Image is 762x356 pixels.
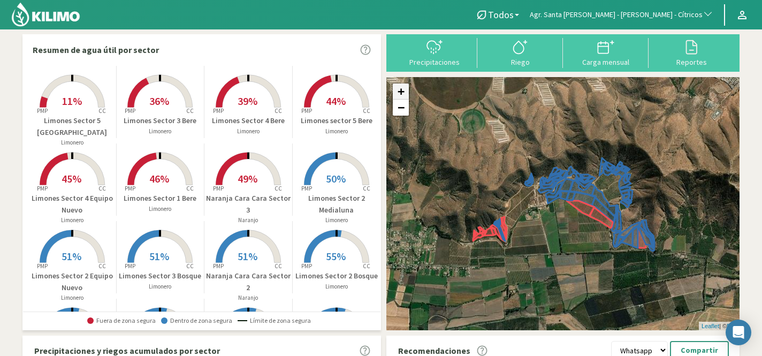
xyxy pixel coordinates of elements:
[125,107,135,115] tspan: PMP
[28,193,116,216] p: Limones Sector 4 Equipo Nuevo
[488,9,514,20] span: Todos
[524,3,719,27] button: Agr. Santa [PERSON_NAME] - [PERSON_NAME] - Cítricos
[213,262,224,270] tspan: PMP
[363,185,370,192] tspan: CC
[149,94,169,108] span: 36%
[33,43,159,56] p: Resumen de agua útil por sector
[393,100,409,116] a: Zoom out
[117,282,204,291] p: Limonero
[204,115,292,126] p: Limones Sector 4 Bere
[37,185,48,192] tspan: PMP
[275,262,282,270] tspan: CC
[326,249,346,263] span: 55%
[204,127,292,136] p: Limonero
[395,58,474,66] div: Precipitaciones
[649,38,734,66] button: Reportes
[87,317,156,324] span: Fuera de zona segura
[117,193,204,204] p: Limones Sector 1 Bere
[238,94,257,108] span: 39%
[28,115,116,138] p: Limones Sector 5 [GEOGRAPHIC_DATA]
[28,216,116,225] p: Limonero
[477,38,563,66] button: Riego
[98,185,106,192] tspan: CC
[117,204,204,214] p: Limonero
[62,94,82,108] span: 11%
[28,270,116,293] p: Limones Sector 2 Equipo Nuevo
[293,115,381,126] p: Limones sector 5 Bere
[393,84,409,100] a: Zoom in
[699,322,740,331] div: | ©
[726,320,751,345] div: Open Intercom Messenger
[187,262,194,270] tspan: CC
[293,282,381,291] p: Limonero
[62,249,81,263] span: 51%
[204,193,292,216] p: Naranja Cara Cara Sector 3
[125,185,135,192] tspan: PMP
[392,38,477,66] button: Precipitaciones
[238,172,257,185] span: 49%
[293,270,381,282] p: Limones Sector 2 Bosque
[275,107,282,115] tspan: CC
[301,185,312,192] tspan: PMP
[293,216,381,225] p: Limonero
[204,270,292,293] p: Naranja Cara Cara Sector 2
[563,38,649,66] button: Carga mensual
[363,107,370,115] tspan: CC
[213,185,224,192] tspan: PMP
[301,107,312,115] tspan: PMP
[213,107,224,115] tspan: PMP
[363,262,370,270] tspan: CC
[326,172,346,185] span: 50%
[28,293,116,302] p: Limonero
[98,262,106,270] tspan: CC
[11,2,81,27] img: Kilimo
[481,58,560,66] div: Riego
[566,58,645,66] div: Carga mensual
[125,262,135,270] tspan: PMP
[37,107,48,115] tspan: PMP
[187,185,194,192] tspan: CC
[62,172,81,185] span: 45%
[702,323,719,329] a: Leaflet
[293,193,381,216] p: Limones Sector 2 Medialuna
[149,249,169,263] span: 51%
[238,317,311,324] span: Límite de zona segura
[117,127,204,136] p: Limonero
[293,127,381,136] p: Limonero
[275,185,282,192] tspan: CC
[117,270,204,282] p: Limones Sector 3 Bosque
[37,262,48,270] tspan: PMP
[204,293,292,302] p: Naranjo
[161,317,232,324] span: Dentro de zona segura
[326,94,346,108] span: 44%
[238,249,257,263] span: 51%
[187,107,194,115] tspan: CC
[28,138,116,147] p: Limonero
[652,58,731,66] div: Reportes
[117,115,204,126] p: Limones Sector 3 Bere
[301,262,312,270] tspan: PMP
[98,107,106,115] tspan: CC
[149,172,169,185] span: 46%
[530,10,703,20] span: Agr. Santa [PERSON_NAME] - [PERSON_NAME] - Cítricos
[204,216,292,225] p: Naranjo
